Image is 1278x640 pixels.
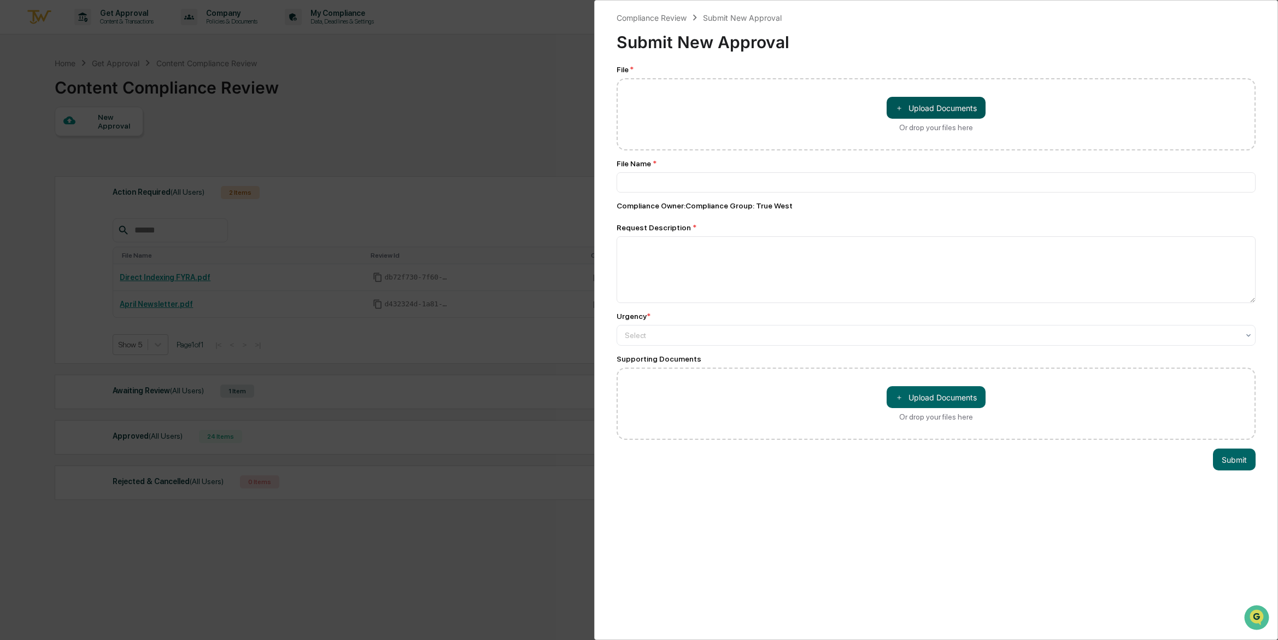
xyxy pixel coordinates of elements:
[37,95,138,103] div: We're available if you need us!
[11,160,20,168] div: 🔎
[79,139,88,148] div: 🗄️
[28,50,180,61] input: Clear
[11,84,31,103] img: 1746055101610-c473b297-6a78-478c-a979-82029cc54cd1
[703,13,782,22] div: Submit New Approval
[887,386,986,408] button: Or drop your files here
[22,159,69,170] span: Data Lookup
[75,133,140,153] a: 🗄️Attestations
[617,159,1256,168] div: File Name
[895,392,903,403] span: ＋
[617,223,1256,232] div: Request Description
[617,65,1256,74] div: File
[22,138,71,149] span: Preclearance
[899,412,973,421] div: Or drop your files here
[37,84,179,95] div: Start new chat
[617,201,1256,210] div: Compliance Owner : Compliance Group: True West
[90,138,136,149] span: Attestations
[11,23,199,40] p: How can we help?
[1243,604,1273,633] iframe: Open customer support
[1213,449,1256,470] button: Submit
[617,312,650,321] div: Urgency
[7,133,75,153] a: 🖐️Preclearance
[186,87,199,100] button: Start new chat
[895,103,903,113] span: ＋
[617,13,687,22] div: Compliance Review
[77,185,132,194] a: Powered byPylon
[887,97,986,119] button: Or drop your files here
[617,24,1256,52] div: Submit New Approval
[7,154,73,174] a: 🔎Data Lookup
[899,123,973,132] div: Or drop your files here
[11,139,20,148] div: 🖐️
[617,354,1256,363] div: Supporting Documents
[109,185,132,194] span: Pylon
